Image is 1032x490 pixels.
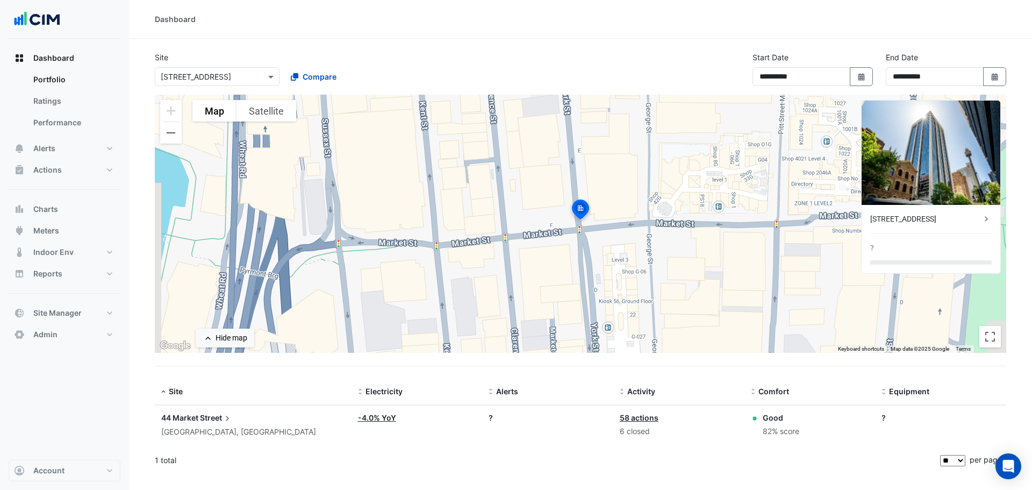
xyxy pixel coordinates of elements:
[862,101,1000,205] img: 44 Market Street
[870,214,981,225] div: [STREET_ADDRESS]
[365,387,403,396] span: Electricity
[995,453,1021,479] div: Open Intercom Messenger
[496,387,518,396] span: Alerts
[489,412,607,423] div: ?
[33,165,62,175] span: Actions
[9,198,120,220] button: Charts
[14,53,25,63] app-icon: Dashboard
[33,204,58,215] span: Charts
[970,455,1002,464] span: per page
[891,346,949,352] span: Map data ©2025 Google
[25,112,120,133] a: Performance
[155,52,168,63] label: Site
[155,13,196,25] div: Dashboard
[33,465,64,476] span: Account
[857,72,866,81] fa-icon: Select Date
[14,225,25,236] app-icon: Meters
[9,460,120,481] button: Account
[169,387,183,396] span: Site
[9,302,120,324] button: Site Manager
[9,69,120,138] div: Dashboard
[161,413,198,422] span: 44 Market
[33,247,74,258] span: Indoor Env
[627,387,655,396] span: Activity
[236,100,296,122] button: Show satellite imagery
[160,100,182,122] button: Zoom in
[9,138,120,159] button: Alerts
[752,52,789,63] label: Start Date
[160,122,182,144] button: Zoom out
[358,413,396,422] a: -4.0% YoY
[33,53,74,63] span: Dashboard
[33,268,62,279] span: Reports
[14,204,25,215] app-icon: Charts
[956,346,971,352] a: Terms (opens in new tab)
[881,412,1000,423] div: ?
[9,47,120,69] button: Dashboard
[33,225,59,236] span: Meters
[25,69,120,90] a: Portfolio
[155,447,938,474] div: 1 total
[979,326,1001,347] button: Toggle fullscreen view
[9,324,120,345] button: Admin
[14,308,25,318] app-icon: Site Manager
[758,387,789,396] span: Comfort
[14,165,25,175] app-icon: Actions
[886,52,918,63] label: End Date
[9,263,120,285] button: Reports
[157,339,193,353] img: Google
[9,159,120,181] button: Actions
[763,425,799,438] div: 82% score
[569,198,592,224] img: site-pin-selected.svg
[303,71,336,82] span: Compare
[620,425,738,438] div: 6 closed
[763,412,799,423] div: Good
[889,387,929,396] span: Equipment
[14,268,25,279] app-icon: Reports
[620,413,658,422] a: 58 actions
[200,412,233,424] span: Street
[13,9,61,30] img: Company Logo
[161,426,345,438] div: [GEOGRAPHIC_DATA], [GEOGRAPHIC_DATA]
[870,243,874,254] div: ?
[9,220,120,242] button: Meters
[25,90,120,112] a: Ratings
[33,329,58,340] span: Admin
[33,308,82,318] span: Site Manager
[196,329,254,347] button: Hide map
[14,329,25,340] app-icon: Admin
[14,247,25,258] app-icon: Indoor Env
[157,339,193,353] a: Open this area in Google Maps (opens a new window)
[14,143,25,154] app-icon: Alerts
[284,67,343,86] button: Compare
[9,242,120,263] button: Indoor Env
[33,143,55,154] span: Alerts
[216,332,247,344] div: Hide map
[990,72,1000,81] fa-icon: Select Date
[838,345,884,353] button: Keyboard shortcuts
[192,100,236,122] button: Show street map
